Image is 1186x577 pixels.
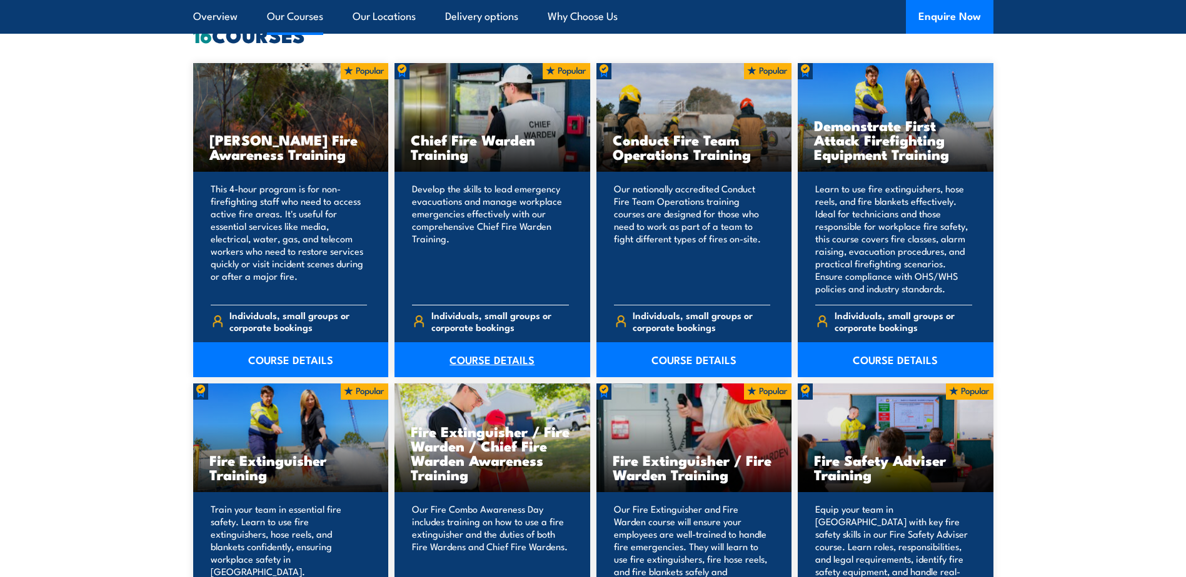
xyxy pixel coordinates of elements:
[211,182,368,295] p: This 4-hour program is for non-firefighting staff who need to access active fire areas. It's usef...
[193,26,993,43] h2: COURSES
[814,118,977,161] h3: Demonstrate First Attack Firefighting Equipment Training
[411,132,574,161] h3: Chief Fire Warden Training
[633,309,770,333] span: Individuals, small groups or corporate bookings
[394,342,590,377] a: COURSE DETAILS
[431,309,569,333] span: Individuals, small groups or corporate bookings
[412,182,569,295] p: Develop the skills to lead emergency evacuations and manage workplace emergencies effectively wit...
[614,182,771,295] p: Our nationally accredited Conduct Fire Team Operations training courses are designed for those wh...
[798,342,993,377] a: COURSE DETAILS
[209,453,373,481] h3: Fire Extinguisher Training
[596,342,792,377] a: COURSE DETAILS
[411,424,574,481] h3: Fire Extinguisher / Fire Warden / Chief Fire Warden Awareness Training
[229,309,367,333] span: Individuals, small groups or corporate bookings
[835,309,972,333] span: Individuals, small groups or corporate bookings
[193,342,389,377] a: COURSE DETAILS
[209,132,373,161] h3: [PERSON_NAME] Fire Awareness Training
[613,453,776,481] h3: Fire Extinguisher / Fire Warden Training
[613,132,776,161] h3: Conduct Fire Team Operations Training
[815,182,972,295] p: Learn to use fire extinguishers, hose reels, and fire blankets effectively. Ideal for technicians...
[193,19,212,50] strong: 16
[814,453,977,481] h3: Fire Safety Adviser Training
